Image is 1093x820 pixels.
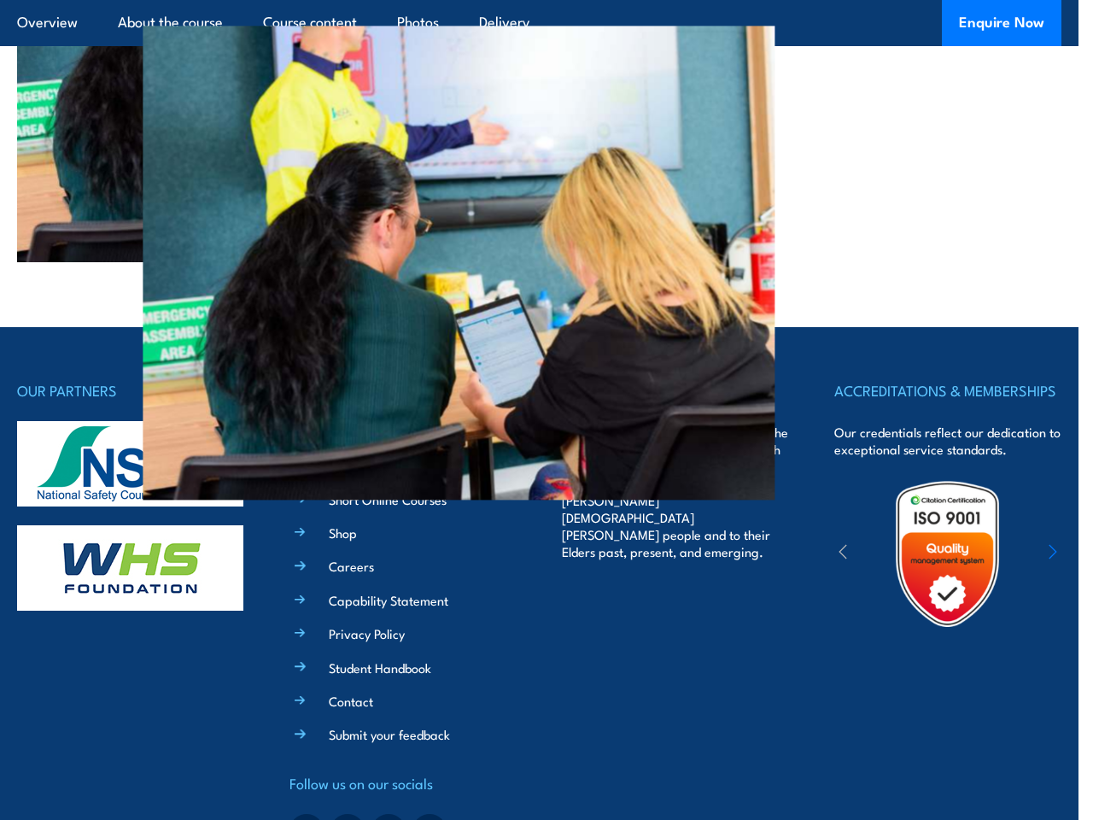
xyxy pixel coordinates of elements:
[17,421,243,507] img: nsca-logo-footer
[329,591,448,609] a: Capability Statement
[289,378,517,402] h4: QUICK LINKS
[834,378,1061,402] h4: ACCREDITATIONS & MEMBERSHIPS
[329,524,357,542] a: Shop
[329,624,405,642] a: Privacy Policy
[329,456,424,474] a: Course Calendar
[834,424,1061,458] p: Our credentials reflect our dedication to exceptional service standards.
[329,725,450,743] a: Submit your feedback
[289,771,517,795] h4: Follow us on our socials
[873,479,1022,629] img: Untitled design (19)
[562,378,789,402] h4: ACKNOWLEDGEMENT
[329,692,373,710] a: Contact
[562,424,789,560] p: Fire & Safety Australia acknowledge the traditional owners of the land on which we live and work....
[329,423,390,441] a: All Courses
[329,490,447,508] a: Short Online Courses
[329,557,374,575] a: Careers
[17,378,244,402] h4: OUR PARTNERS
[329,659,431,676] a: Student Handbook
[17,525,243,611] img: whs-logo-footer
